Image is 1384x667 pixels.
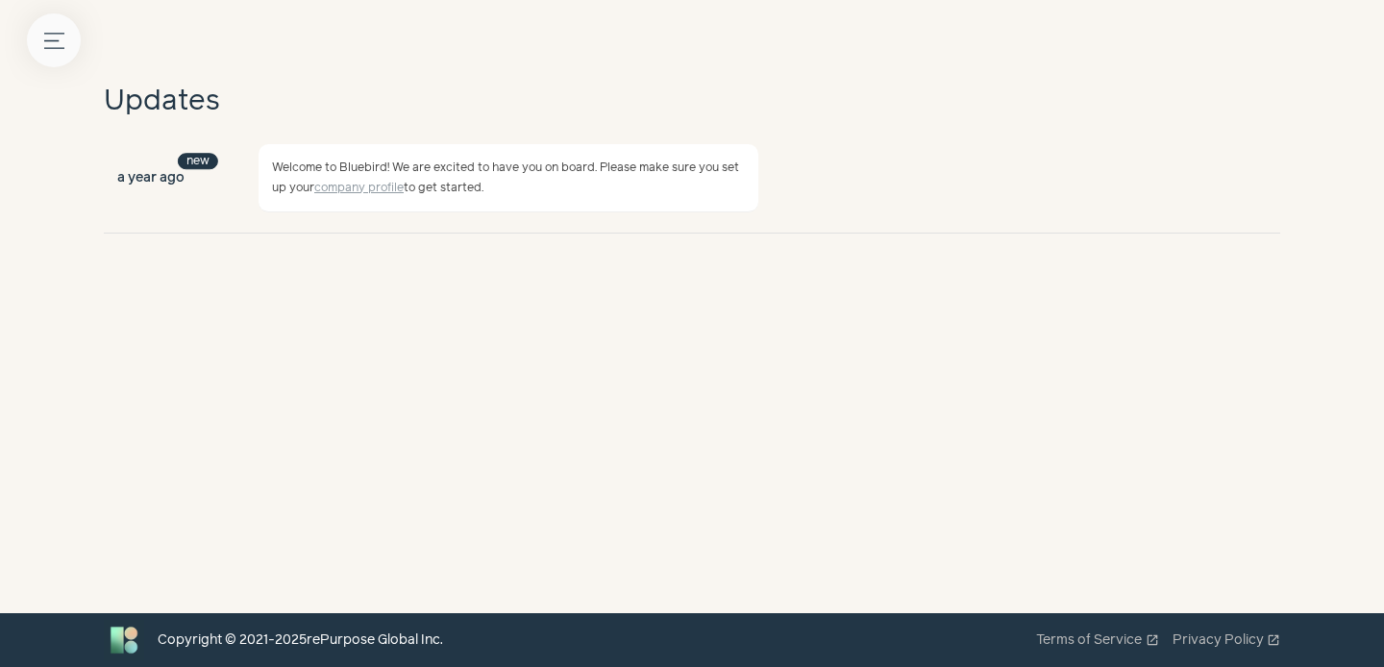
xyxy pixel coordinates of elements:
a: Privacy Policyopen_in_new [1173,630,1281,651]
a: Terms of Serviceopen_in_new [1036,630,1159,651]
img: Bluebird logo [104,620,144,660]
a: company profile [314,182,404,194]
span: open_in_new [1267,633,1280,647]
span: open_in_new [1146,633,1159,647]
span: new [178,153,218,170]
p: Welcome to Bluebird! We are excited to have you on board. Please make sure you set up your to get... [272,158,745,198]
span: a year ago [117,168,185,188]
div: Copyright © 2021- 2025 rePurpose Global Inc. [158,630,443,651]
h1: Updates [104,81,220,124]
